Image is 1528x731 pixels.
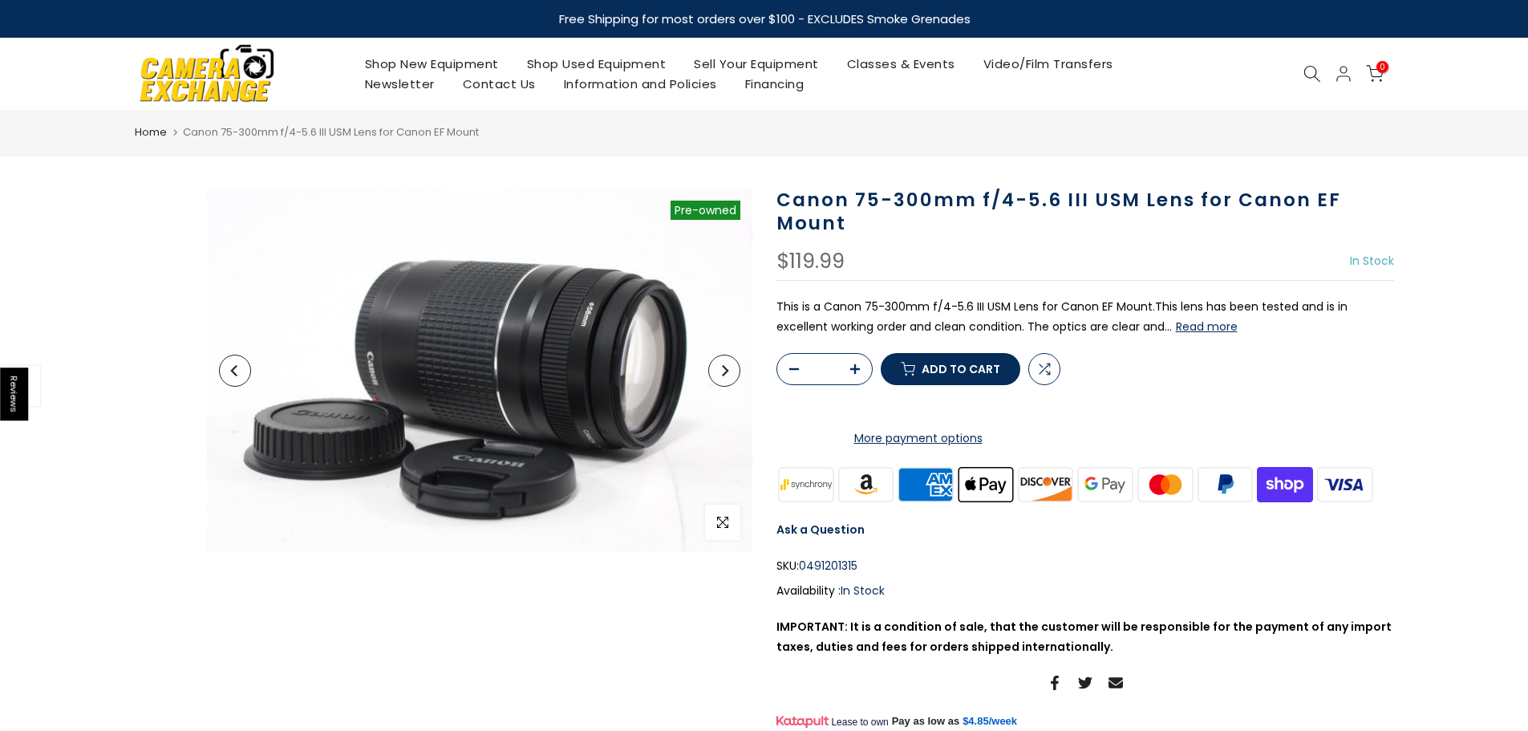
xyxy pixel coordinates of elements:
[776,189,1394,235] h1: Canon 75-300mm f/4-5.6 III USM Lens for Canon EF Mount
[708,355,740,387] button: Next
[841,583,885,599] span: In Stock
[776,465,837,504] img: synchrony
[955,465,1015,504] img: apple pay
[680,54,833,74] a: Sell Your Equipment
[219,355,251,387] button: Previous
[207,189,752,552] img: Canon 75-300mm f/4-5.6 III USM Lens for Canon EF Mount Lenses Small Format - Canon EOS Mount Lens...
[776,522,865,538] a: Ask a Question
[351,54,513,74] a: Shop New Equipment
[799,556,857,576] span: 0491201315
[776,297,1394,337] p: This is a Canon 75-300mm f/4-5.6 III USM Lens for Canon EF Mount.This lens has been tested and is...
[1376,61,1388,73] span: 0
[1350,253,1394,269] span: In Stock
[351,74,448,94] a: Newsletter
[448,74,549,94] a: Contact Us
[922,363,1000,375] span: Add to cart
[1195,465,1255,504] img: paypal
[836,465,896,504] img: amazon payments
[831,716,888,729] span: Lease to own
[1078,673,1092,692] a: Share on Twitter
[1255,465,1315,504] img: shopify pay
[881,353,1020,385] button: Add to cart
[513,54,680,74] a: Shop Used Equipment
[963,714,1017,729] a: $4.85/week
[135,124,167,140] a: Home
[1109,673,1123,692] a: Share on Email
[731,74,818,94] a: Financing
[549,74,731,94] a: Information and Policies
[1135,465,1195,504] img: master
[1176,319,1238,334] button: Read more
[1076,465,1136,504] img: google pay
[558,10,970,27] strong: Free Shipping for most orders over $100 - EXCLUDES Smoke Grenades
[776,251,845,272] div: $119.99
[1315,465,1375,504] img: visa
[776,581,1394,601] div: Availability :
[892,714,960,729] span: Pay as low as
[896,465,956,504] img: american express
[776,428,1060,449] a: More payment options
[183,124,479,140] span: Canon 75-300mm f/4-5.6 III USM Lens for Canon EF Mount
[833,54,969,74] a: Classes & Events
[776,556,1394,576] div: SKU:
[969,54,1127,74] a: Video/Film Transfers
[1366,65,1384,83] a: 0
[1048,673,1062,692] a: Share on Facebook
[776,619,1392,655] strong: IMPORTANT: It is a condition of sale, that the customer will be responsible for the payment of an...
[1015,465,1076,504] img: discover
